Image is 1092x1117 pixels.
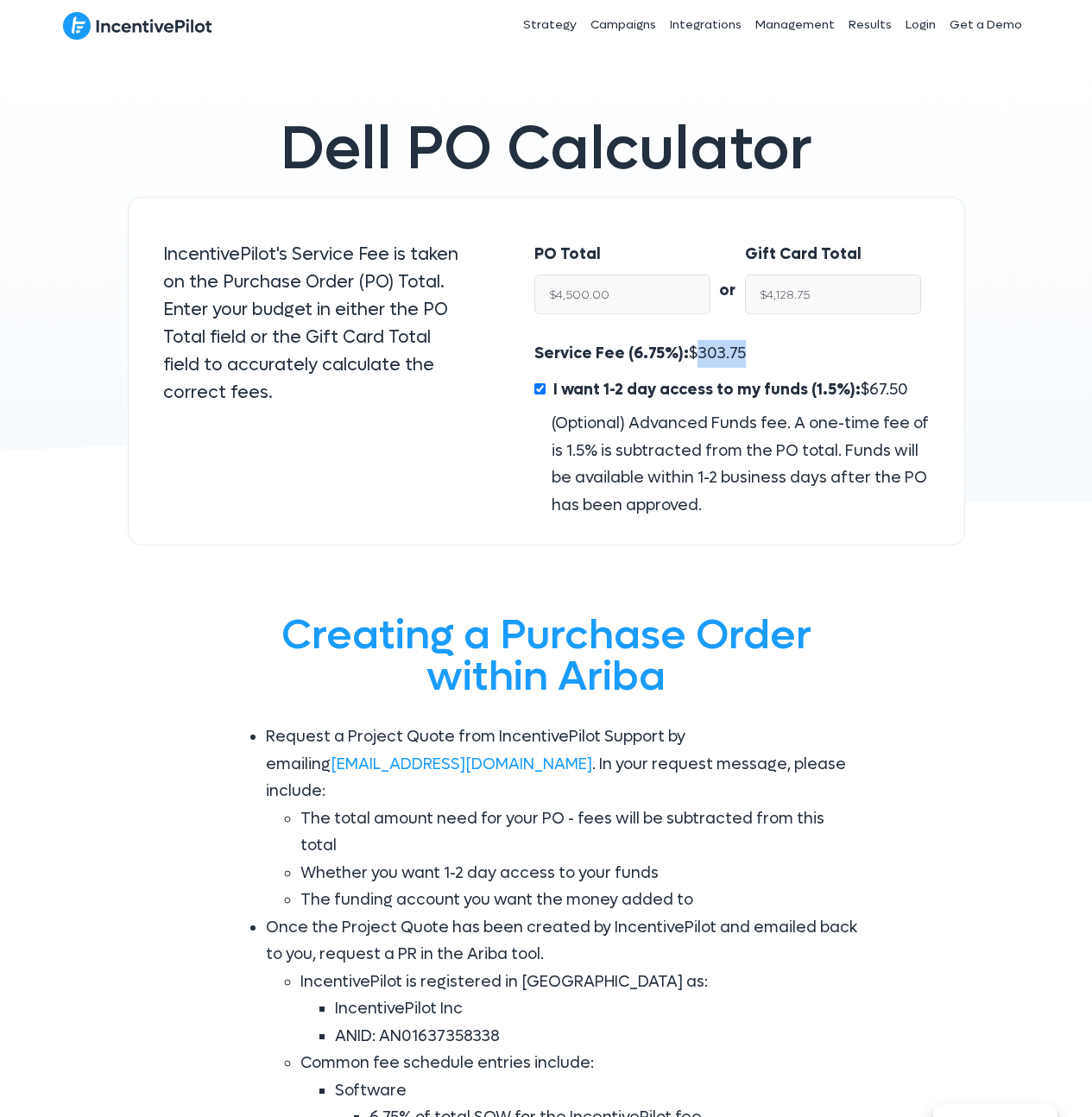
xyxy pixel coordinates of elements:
[534,344,689,363] span: Service Fee (6.75%):
[335,1023,862,1051] li: ANID: AN01637358338
[710,241,745,305] div: or
[748,3,842,47] a: Management
[300,805,862,860] li: The total amount need for your PO - fees will be subtracted from this total
[869,380,908,400] span: 67.50
[745,241,862,268] label: Gift Card Total
[163,241,466,407] p: IncentivePilot's Service Fee is taken on the Purchase Order (PO) Total. Enter your budget in eith...
[534,340,929,519] div: $
[300,860,862,887] li: Whether you want 1-2 day access to your funds
[331,754,592,774] a: [EMAIL_ADDRESS][DOMAIN_NAME]
[553,380,861,400] span: I want 1-2 day access to my funds (1.5%):
[300,887,862,914] li: The funding account you want the money added to
[697,344,746,363] span: 303.75
[398,3,1030,47] nav: Header Menu
[281,110,812,188] span: Dell PO Calculator
[516,3,584,47] a: Strategy
[534,410,929,519] div: (Optional) Advanced Funds fee. A one-time fee of is 1.5% is subtracted from the PO total. Funds w...
[266,723,862,914] li: Request a Project Quote from IncentivePilot Support by emailing . In your request message, please...
[899,3,943,47] a: Login
[943,3,1029,47] a: Get a Demo
[584,3,663,47] a: Campaigns
[549,380,908,400] span: $
[300,969,862,1051] li: IncentivePilot is registered in [GEOGRAPHIC_DATA] as:
[335,995,862,1023] li: IncentivePilot Inc
[534,241,601,268] label: PO Total
[281,608,811,704] span: Creating a Purchase Order within Ariba
[663,3,748,47] a: Integrations
[842,3,899,47] a: Results
[63,11,212,41] img: IncentivePilot
[534,383,546,394] input: I want 1-2 day access to my funds (1.5%):$67.50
